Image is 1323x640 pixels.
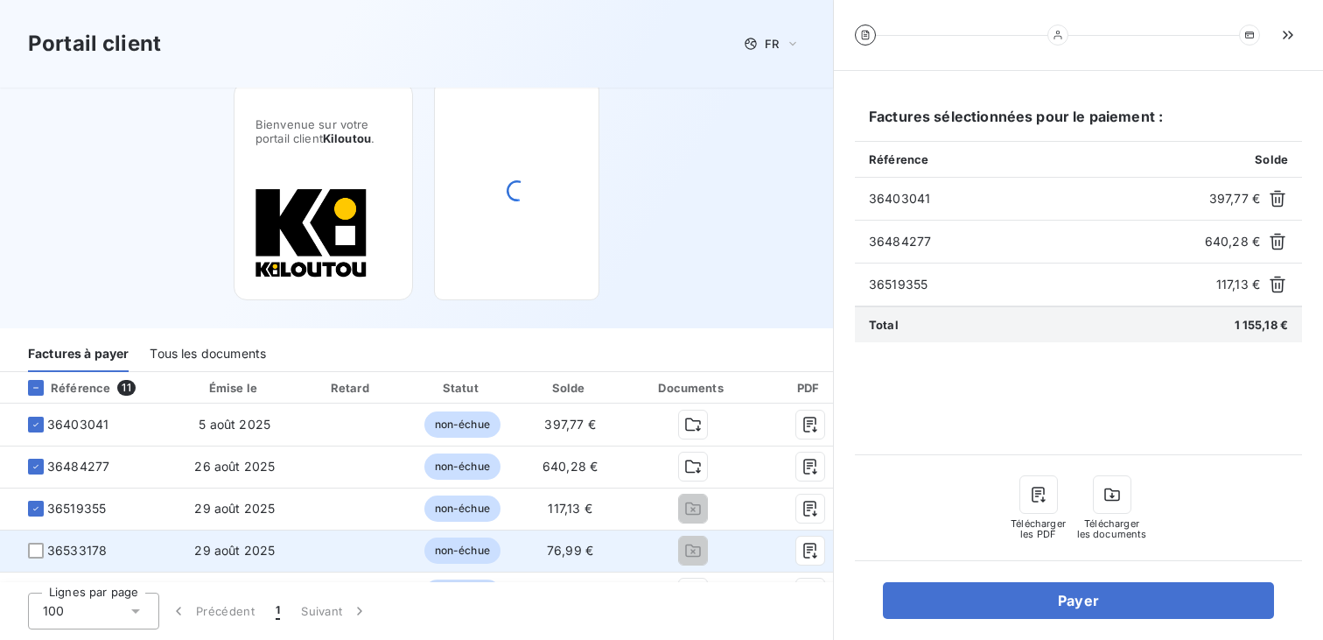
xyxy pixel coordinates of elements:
[276,602,280,620] span: 1
[47,500,106,517] span: 36519355
[626,379,758,397] div: Documents
[547,543,593,558] span: 76,99 €
[255,117,391,145] span: Bienvenue sur votre portail client .
[869,318,899,332] span: Total
[43,602,64,620] span: 100
[47,416,108,433] span: 36403041
[117,380,135,396] span: 11
[869,152,928,166] span: Référence
[542,459,598,474] span: 640,28 €
[47,458,109,475] span: 36484277
[199,417,270,432] span: 5 août 2025
[411,379,514,397] div: Statut
[28,335,129,372] div: Factures à payer
[290,593,379,629] button: Suivant
[194,501,275,516] span: 29 août 2025
[265,593,290,629] button: 1
[1255,152,1288,166] span: Solde
[159,593,265,629] button: Précédent
[766,379,854,397] div: PDF
[1205,233,1260,250] span: 640,28 €
[1077,518,1147,539] span: Télécharger les documents
[424,496,500,522] span: non-échue
[424,411,500,438] span: non-échue
[869,276,1209,293] span: 36519355
[178,379,292,397] div: Émise le
[883,582,1274,619] button: Payer
[1235,318,1289,332] span: 1 155,18 €
[323,131,371,145] span: Kiloutou
[544,417,595,432] span: 397,77 €
[150,335,266,372] div: Tous les documents
[28,28,161,60] h3: Portail client
[548,501,591,516] span: 117,13 €
[869,190,1202,207] span: 36403041
[1216,276,1260,293] span: 117,13 €
[424,454,500,480] span: non-échue
[765,37,779,51] span: FR
[521,379,620,397] div: Solde
[1011,518,1067,539] span: Télécharger les PDF
[255,187,367,278] img: Company logo
[855,106,1302,141] h6: Factures sélectionnées pour le paiement :
[194,459,275,474] span: 26 août 2025
[14,380,110,396] div: Référence
[424,580,500,606] span: non-échue
[424,538,500,564] span: non-échue
[869,233,1198,250] span: 36484277
[194,543,275,558] span: 29 août 2025
[299,379,404,397] div: Retard
[47,542,107,559] span: 36533178
[1209,190,1260,207] span: 397,77 €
